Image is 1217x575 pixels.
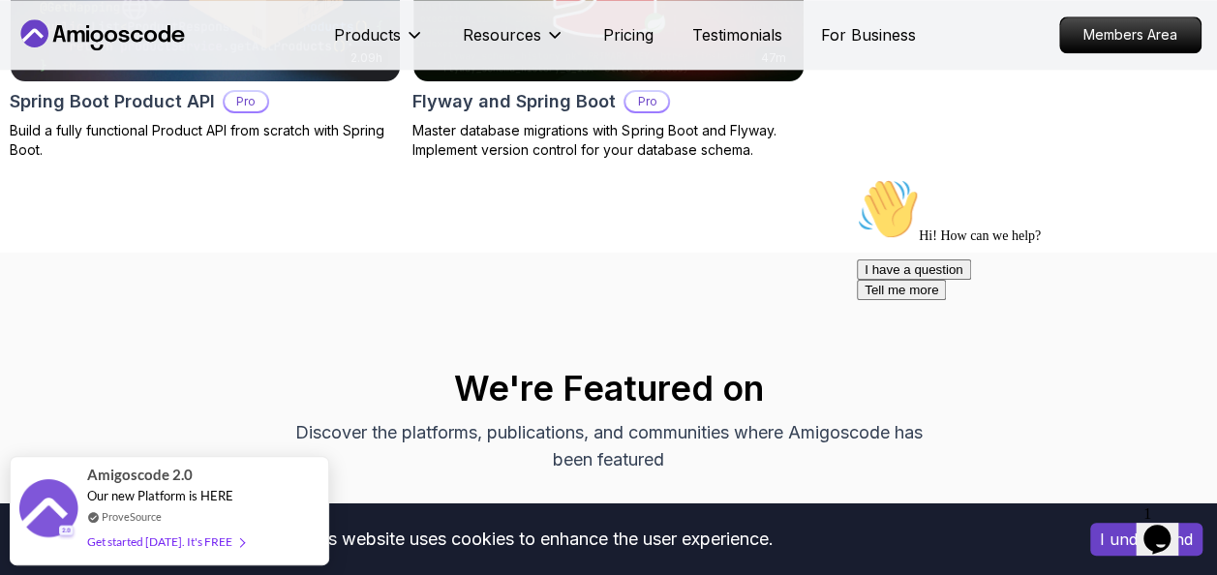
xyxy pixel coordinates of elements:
[334,23,401,46] p: Products
[412,121,804,160] p: Master database migrations with Spring Boot and Flyway. Implement version control for your databa...
[849,170,1198,488] iframe: chat widget
[19,479,77,542] img: provesource social proof notification image
[87,488,233,503] span: Our new Platform is HERE
[8,109,97,130] button: Tell me more
[692,23,782,46] a: Testimonials
[8,58,192,73] span: Hi! How can we help?
[334,23,424,62] button: Products
[8,8,356,130] div: 👋Hi! How can we help?I have a questionTell me more
[10,369,1207,408] h2: We're Featured on
[1090,523,1202,556] button: Accept cookies
[8,8,70,70] img: :wave:
[1136,498,1198,556] iframe: chat widget
[1059,16,1202,53] a: Members Area
[625,92,668,111] p: Pro
[1060,17,1201,52] p: Members Area
[225,92,267,111] p: Pro
[102,508,162,525] a: ProveSource
[87,464,193,486] span: Amigoscode 2.0
[15,518,1061,560] div: This website uses cookies to enhance the user experience.
[412,88,616,115] h2: Flyway and Spring Boot
[821,23,916,46] a: For Business
[603,23,654,46] a: Pricing
[87,530,244,553] div: Get started [DATE]. It's FREE
[10,88,215,115] h2: Spring Boot Product API
[10,121,401,160] p: Build a fully functional Product API from scratch with Spring Boot.
[463,23,564,62] button: Resources
[463,23,541,46] p: Resources
[8,89,122,109] button: I have a question
[284,419,934,473] p: Discover the platforms, publications, and communities where Amigoscode has been featured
